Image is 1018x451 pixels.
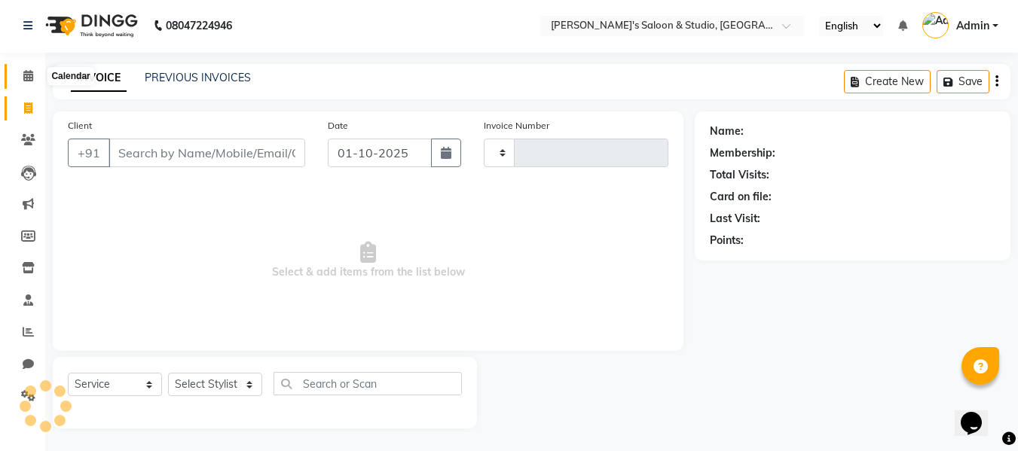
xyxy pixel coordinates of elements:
[145,71,251,84] a: PREVIOUS INVOICES
[166,5,232,47] b: 08047224946
[710,233,744,248] div: Points:
[328,119,348,133] label: Date
[38,5,142,47] img: logo
[68,139,110,167] button: +91
[955,391,1003,436] iframe: chat widget
[922,12,949,38] img: Admin
[956,18,989,34] span: Admin
[710,167,769,183] div: Total Visits:
[844,70,931,93] button: Create New
[710,123,744,139] div: Name:
[937,70,989,93] button: Save
[710,145,775,161] div: Membership:
[710,189,772,205] div: Card on file:
[710,211,760,227] div: Last Visit:
[68,185,668,336] span: Select & add items from the list below
[484,119,549,133] label: Invoice Number
[274,372,462,395] input: Search or Scan
[109,139,305,167] input: Search by Name/Mobile/Email/Code
[47,67,93,85] div: Calendar
[68,119,92,133] label: Client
